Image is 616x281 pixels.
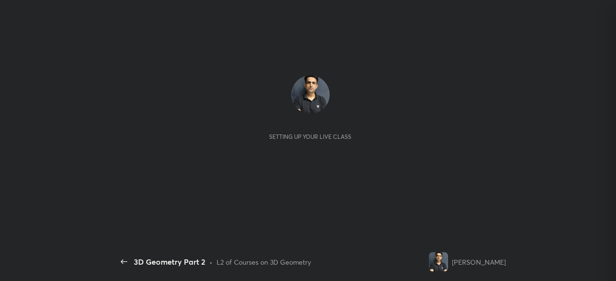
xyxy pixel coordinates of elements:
img: a936c44702ed4bcdaeba62cba637cb8a.jpg [291,75,330,114]
img: a936c44702ed4bcdaeba62cba637cb8a.jpg [429,252,448,271]
div: L2 of Courses on 3D Geometry [217,257,311,267]
div: • [209,257,213,267]
div: [PERSON_NAME] [452,257,506,267]
div: 3D Geometry Part 2 [134,256,205,268]
div: Setting up your live class [269,133,351,140]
